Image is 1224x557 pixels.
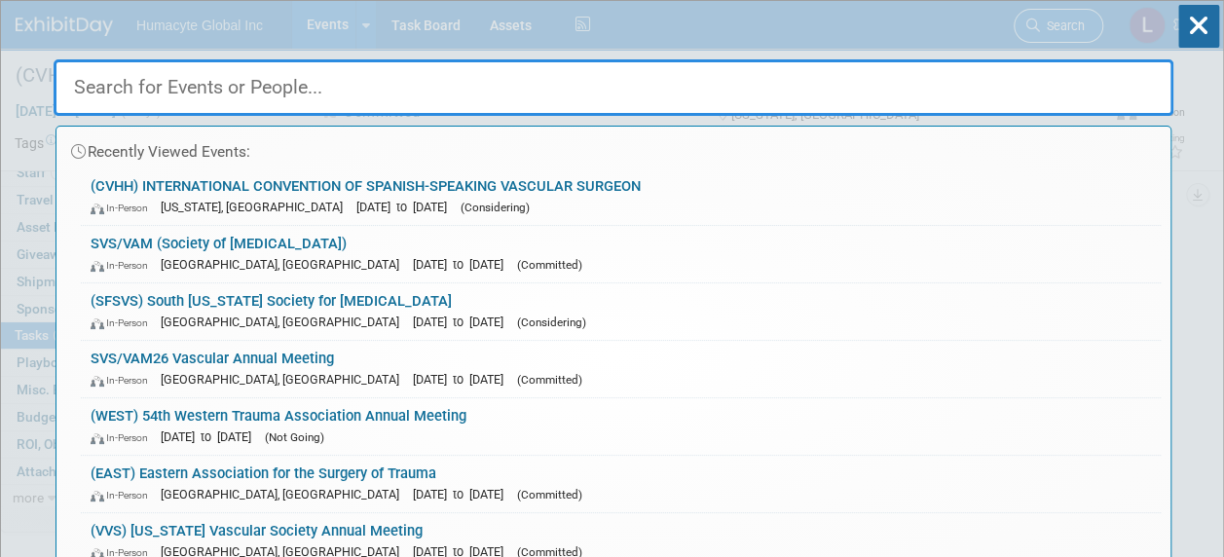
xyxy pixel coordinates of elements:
[517,316,586,329] span: (Considering)
[413,257,513,272] span: [DATE] to [DATE]
[91,374,157,387] span: In-Person
[161,429,261,444] span: [DATE] to [DATE]
[517,258,582,272] span: (Committed)
[81,226,1161,282] a: SVS/VAM (Society of [MEDICAL_DATA]) In-Person [GEOGRAPHIC_DATA], [GEOGRAPHIC_DATA] [DATE] to [DAT...
[81,283,1161,340] a: (SFSVS) South [US_STATE] Society for [MEDICAL_DATA] In-Person [GEOGRAPHIC_DATA], [GEOGRAPHIC_DATA...
[81,456,1161,512] a: (EAST) Eastern Association for the Surgery of Trauma In-Person [GEOGRAPHIC_DATA], [GEOGRAPHIC_DAT...
[66,127,1161,168] div: Recently Viewed Events:
[161,487,409,501] span: [GEOGRAPHIC_DATA], [GEOGRAPHIC_DATA]
[81,341,1161,397] a: SVS/VAM26 Vascular Annual Meeting In-Person [GEOGRAPHIC_DATA], [GEOGRAPHIC_DATA] [DATE] to [DATE]...
[81,398,1161,455] a: (WEST) 54th Western Trauma Association Annual Meeting In-Person [DATE] to [DATE] (Not Going)
[413,487,513,501] span: [DATE] to [DATE]
[517,373,582,387] span: (Committed)
[161,257,409,272] span: [GEOGRAPHIC_DATA], [GEOGRAPHIC_DATA]
[265,430,324,444] span: (Not Going)
[161,315,409,329] span: [GEOGRAPHIC_DATA], [GEOGRAPHIC_DATA]
[91,202,157,214] span: In-Person
[91,489,157,501] span: In-Person
[54,59,1173,116] input: Search for Events or People...
[81,168,1161,225] a: (CVHH) INTERNATIONAL CONVENTION OF SPANISH-SPEAKING VASCULAR SURGEON In-Person [US_STATE], [GEOGR...
[91,431,157,444] span: In-Person
[161,372,409,387] span: [GEOGRAPHIC_DATA], [GEOGRAPHIC_DATA]
[91,259,157,272] span: In-Person
[413,372,513,387] span: [DATE] to [DATE]
[413,315,513,329] span: [DATE] to [DATE]
[161,200,352,214] span: [US_STATE], [GEOGRAPHIC_DATA]
[91,316,157,329] span: In-Person
[356,200,457,214] span: [DATE] to [DATE]
[461,201,530,214] span: (Considering)
[517,488,582,501] span: (Committed)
